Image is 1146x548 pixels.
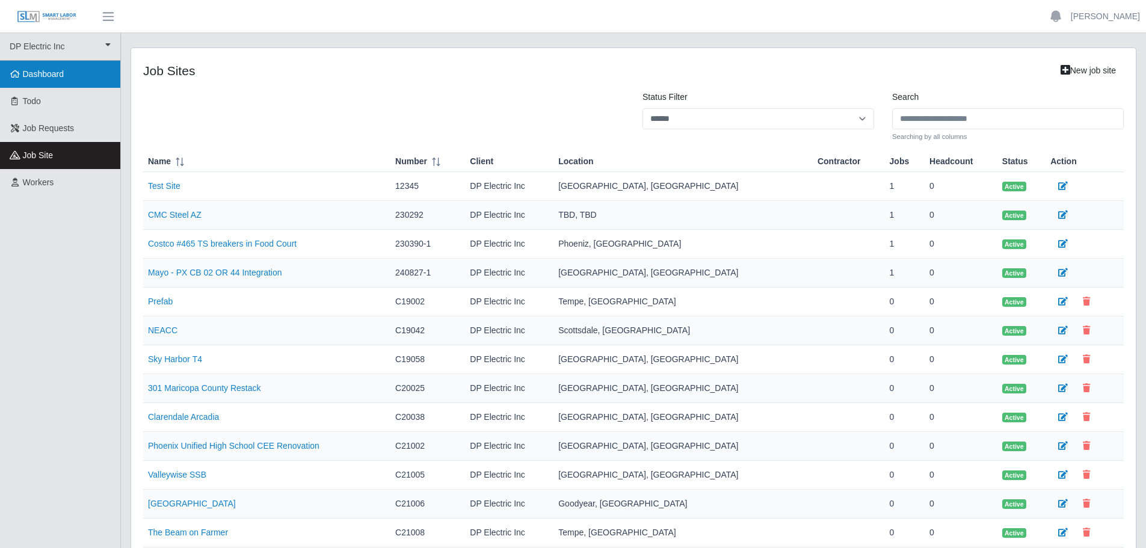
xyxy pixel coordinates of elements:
[390,259,465,288] td: 240827-1
[465,201,553,230] td: DP Electric Inc
[390,490,465,519] td: C21006
[23,69,64,79] span: Dashboard
[885,172,925,201] td: 1
[925,374,997,403] td: 0
[553,432,813,461] td: [GEOGRAPHIC_DATA], [GEOGRAPHIC_DATA]
[1002,384,1026,393] span: Active
[465,490,553,519] td: DP Electric Inc
[925,201,997,230] td: 0
[1002,355,1026,365] span: Active
[148,239,297,248] a: Costco #465 TS breakers in Food Court
[925,259,997,288] td: 0
[465,230,553,259] td: DP Electric Inc
[553,288,813,316] td: Tempe, [GEOGRAPHIC_DATA]
[553,490,813,519] td: Goodyear, [GEOGRAPHIC_DATA]
[395,155,427,168] span: Number
[885,490,925,519] td: 0
[23,123,75,133] span: Job Requests
[553,345,813,374] td: [GEOGRAPHIC_DATA], [GEOGRAPHIC_DATA]
[148,210,202,220] a: CMC Steel AZ
[465,259,553,288] td: DP Electric Inc
[885,432,925,461] td: 0
[465,345,553,374] td: DP Electric Inc
[892,132,1124,142] small: Searching by all columns
[390,461,465,490] td: C21005
[390,172,465,201] td: 12345
[465,461,553,490] td: DP Electric Inc
[148,325,177,335] a: NEACC
[148,297,173,306] a: Prefab
[892,91,919,103] label: Search
[885,288,925,316] td: 0
[148,470,206,479] a: Valleywise SSB
[885,519,925,547] td: 0
[553,230,813,259] td: Phoeniz, [GEOGRAPHIC_DATA]
[1002,413,1026,422] span: Active
[465,374,553,403] td: DP Electric Inc
[1002,239,1026,249] span: Active
[390,288,465,316] td: C19002
[1002,297,1026,307] span: Active
[553,201,813,230] td: TBD, TBD
[143,63,874,78] h4: job sites
[929,155,973,168] span: Headcount
[390,519,465,547] td: C21008
[553,403,813,432] td: [GEOGRAPHIC_DATA], [GEOGRAPHIC_DATA]
[553,461,813,490] td: [GEOGRAPHIC_DATA], [GEOGRAPHIC_DATA]
[885,259,925,288] td: 1
[23,150,54,160] span: job site
[925,230,997,259] td: 0
[390,403,465,432] td: C20038
[465,519,553,547] td: DP Electric Inc
[390,230,465,259] td: 230390-1
[925,403,997,432] td: 0
[390,374,465,403] td: C20025
[885,374,925,403] td: 0
[642,91,688,103] label: Status Filter
[885,461,925,490] td: 0
[148,528,228,537] a: The Beam on Farmer
[925,288,997,316] td: 0
[148,412,219,422] a: Clarendale Arcadia
[1002,528,1026,538] span: Active
[1002,470,1026,480] span: Active
[925,519,997,547] td: 0
[465,172,553,201] td: DP Electric Inc
[17,10,77,23] img: SLM Logo
[1053,60,1124,81] a: New job site
[925,432,997,461] td: 0
[818,155,861,168] span: Contractor
[925,345,997,374] td: 0
[390,316,465,345] td: C19042
[470,155,493,168] span: Client
[465,288,553,316] td: DP Electric Inc
[23,96,41,106] span: Todo
[390,345,465,374] td: C19058
[885,316,925,345] td: 0
[465,403,553,432] td: DP Electric Inc
[148,268,282,277] a: Mayo - PX CB 02 OR 44 Integration
[1002,442,1026,451] span: Active
[925,461,997,490] td: 0
[890,155,910,168] span: Jobs
[1002,499,1026,509] span: Active
[885,345,925,374] td: 0
[1002,155,1028,168] span: Status
[390,432,465,461] td: C21002
[925,490,997,519] td: 0
[390,201,465,230] td: 230292
[1050,155,1077,168] span: Action
[558,155,593,168] span: Location
[148,499,236,508] a: [GEOGRAPHIC_DATA]
[553,374,813,403] td: [GEOGRAPHIC_DATA], [GEOGRAPHIC_DATA]
[465,432,553,461] td: DP Electric Inc
[925,316,997,345] td: 0
[465,316,553,345] td: DP Electric Inc
[885,403,925,432] td: 0
[553,172,813,201] td: [GEOGRAPHIC_DATA], [GEOGRAPHIC_DATA]
[885,230,925,259] td: 1
[1002,326,1026,336] span: Active
[1002,268,1026,278] span: Active
[1002,182,1026,191] span: Active
[925,172,997,201] td: 0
